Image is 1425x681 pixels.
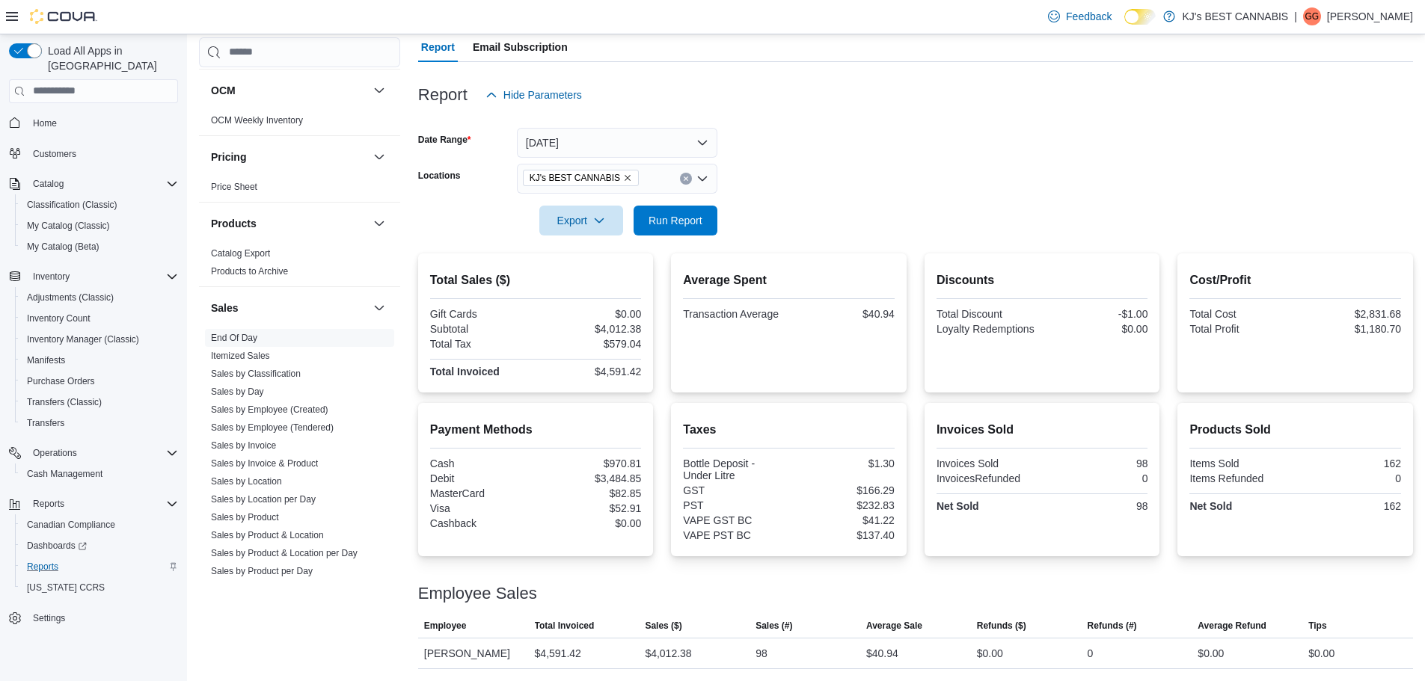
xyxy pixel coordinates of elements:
div: [PERSON_NAME] [418,638,529,668]
a: Sales by Invoice & Product [211,458,318,469]
h2: Invoices Sold [937,421,1148,439]
strong: Net Sold [1189,500,1232,512]
span: Refunds ($) [977,620,1026,632]
p: | [1294,7,1297,25]
span: My Catalog (Beta) [21,238,178,256]
button: [DATE] [517,128,717,158]
a: Inventory Count [21,309,96,327]
h2: Average Spent [683,271,895,289]
span: Reports [21,558,178,576]
div: Visa [430,502,533,514]
p: KJ's BEST CANNABIS [1183,7,1289,25]
a: Sales by Product [211,512,279,523]
div: Transaction Average [683,308,785,320]
div: $232.83 [792,499,895,511]
button: Catalog [3,173,184,194]
span: Reports [27,561,58,573]
a: Customers [27,145,82,163]
a: OCM Weekly Inventory [211,115,303,126]
span: KJ's BEST CANNABIS [530,170,620,185]
span: Inventory Manager (Classic) [21,330,178,348]
span: Average Sale [866,620,922,632]
span: GG [1305,7,1320,25]
button: Home [3,112,184,134]
span: My Catalog (Beta) [27,241,99,253]
span: Reports [33,498,64,510]
button: Reports [15,556,184,577]
span: Inventory [33,271,70,283]
h2: Discounts [937,271,1148,289]
div: GST [683,484,785,496]
div: Cashback [430,517,533,529]
span: Inventory Manager (Classic) [27,333,139,345]
div: VAPE PST BC [683,529,785,541]
button: Reports [3,493,184,514]
span: Sales by Product & Location [211,529,324,541]
div: PST [683,499,785,511]
button: Open list of options [696,173,708,185]
div: InvoicesRefunded [937,472,1039,484]
span: Employee [424,620,467,632]
h2: Products Sold [1189,421,1401,439]
a: Sales by Product & Location per Day [211,548,358,558]
a: Sales by Location [211,476,282,487]
button: Inventory [3,266,184,287]
a: Catalog Export [211,248,270,259]
div: Subtotal [430,323,533,335]
span: Sales by Employee (Created) [211,404,328,416]
span: Purchase Orders [27,375,95,387]
a: Sales by Product per Day [211,566,313,576]
span: Inventory Count [27,312,91,324]
span: [US_STATE] CCRS [27,582,105,594]
span: Sales by Product per Day [211,565,313,577]
span: Inventory Count [21,309,178,327]
span: End Of Day [211,332,257,344]
div: $4,012.38 [645,644,691,662]
div: $82.85 [539,487,641,499]
a: Transfers [21,414,70,432]
span: Refunds (#) [1088,620,1137,632]
a: Settings [27,609,71,627]
div: 98 [1045,457,1147,469]
img: Cova [30,9,97,24]
div: Loyalty Redemptions [937,323,1039,335]
div: 0 [1088,644,1094,662]
span: Sales by Location per Day [211,493,316,505]
button: Inventory [27,268,76,286]
div: Total Profit [1189,323,1292,335]
a: Dashboards [21,537,93,555]
span: Operations [27,444,178,462]
span: Sales ($) [645,620,681,632]
button: Settings [3,607,184,629]
a: My Catalog (Classic) [21,217,116,235]
a: Cash Management [21,465,108,483]
strong: Net Sold [937,500,979,512]
button: Manifests [15,350,184,371]
strong: Total Invoiced [430,366,500,378]
div: Products [199,244,400,286]
button: Sales [370,299,388,317]
button: Inventory Manager (Classic) [15,329,184,350]
div: Gurvinder Gurvinder [1303,7,1321,25]
button: Sales [211,301,367,315]
a: My Catalog (Beta) [21,238,105,256]
span: KJ's BEST CANNABIS [523,170,639,186]
div: $1.30 [792,457,895,469]
div: $579.04 [539,338,641,350]
a: Manifests [21,351,71,369]
button: Products [370,215,388,232]
div: Gift Cards [430,308,533,320]
button: Purchase Orders [15,371,184,392]
button: Hide Parameters [479,80,588,110]
a: Sales by Product & Location [211,530,324,540]
span: Tips [1308,620,1326,632]
div: $0.00 [539,308,641,320]
div: $970.81 [539,457,641,469]
div: Total Cost [1189,308,1292,320]
span: Hide Parameters [503,87,582,102]
div: $40.94 [866,644,898,662]
span: Washington CCRS [21,579,178,597]
div: $166.29 [792,484,895,496]
div: Items Refunded [1189,472,1292,484]
span: Products to Archive [211,265,288,277]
